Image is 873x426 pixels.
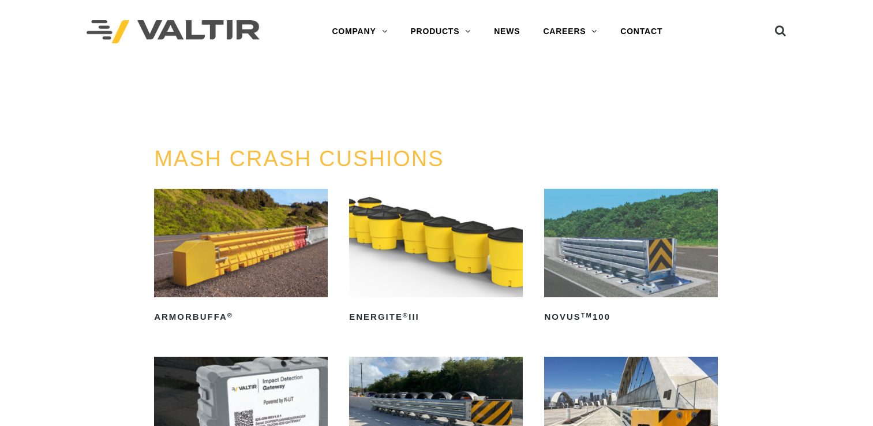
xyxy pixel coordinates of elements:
a: ENERGITE®III [349,189,523,326]
a: COMPANY [320,20,399,43]
a: NEWS [482,20,531,43]
h2: ArmorBuffa [154,308,328,326]
a: CONTACT [609,20,674,43]
h2: NOVUS 100 [544,308,718,326]
sup: TM [581,312,593,319]
img: Valtir [87,20,260,44]
a: NOVUSTM100 [544,189,718,326]
a: CAREERS [531,20,609,43]
a: PRODUCTS [399,20,482,43]
sup: ® [403,312,409,319]
sup: ® [227,312,233,319]
a: MASH CRASH CUSHIONS [154,147,444,171]
h2: ENERGITE III [349,308,523,326]
a: ArmorBuffa® [154,189,328,326]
